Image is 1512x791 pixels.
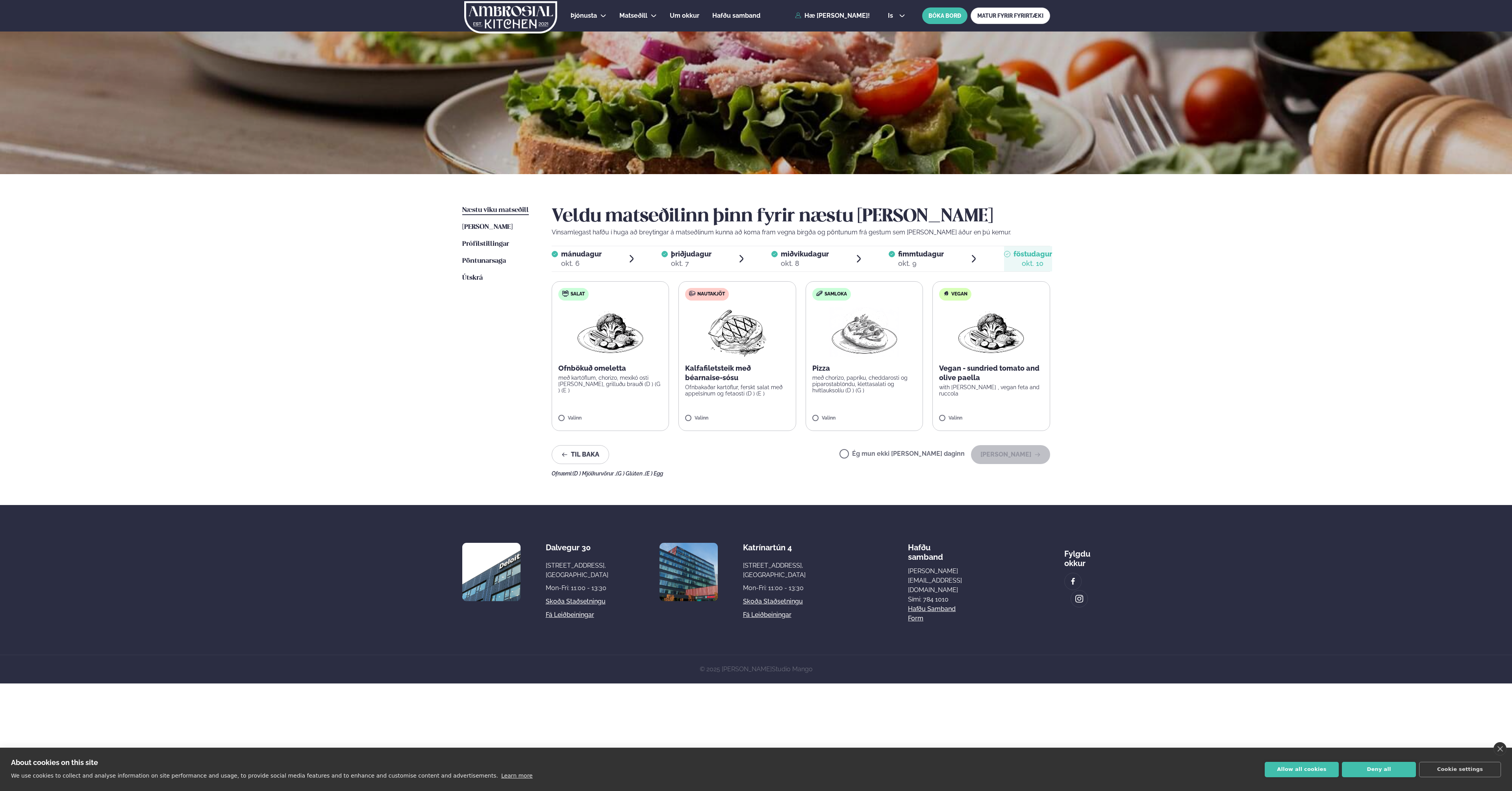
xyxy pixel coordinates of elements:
[830,307,899,357] img: Pizza-Bread.png
[462,241,509,247] span: Prófílstillingar
[546,543,608,552] div: Dalvegur 30
[781,250,829,258] span: miðvikudagur
[546,597,606,606] a: Skoða staðsetningu
[660,543,718,601] img: image alt
[11,758,98,767] strong: About cookies on this site
[11,772,498,779] p: We use cookies to collect and analyse information on site performance and usage, to provide socia...
[697,291,725,297] span: Nautakjöt
[781,259,829,268] div: okt. 8
[576,307,645,357] img: Vegan.png
[552,228,1050,237] p: Vinsamlegast hafðu í huga að breytingar á matseðlinum kunna að koma fram vegna birgða og pöntunum...
[645,470,663,477] span: (E ) Egg
[546,583,608,593] div: Mon-Fri: 11:00 - 13:30
[571,11,597,20] a: Þjónusta
[562,290,569,297] img: salad.svg
[908,537,943,562] span: Hafðu samband
[619,11,647,20] a: Matseðill
[712,11,760,20] a: Hafðu samband
[462,273,483,283] a: Útskrá
[462,207,529,214] span: Næstu viku matseðill
[546,610,594,620] a: Fá leiðbeiningar
[501,772,533,779] a: Learn more
[462,543,521,601] img: image alt
[939,364,1043,383] p: Vegan - sundried tomato and olive paella
[670,12,699,19] span: Um okkur
[1014,259,1052,268] div: okt. 10
[552,470,1050,477] div: Ofnæmi:
[1071,590,1088,607] a: image alt
[812,364,917,373] p: Pizza
[743,543,806,552] div: Katrínartún 4
[670,11,699,20] a: Um okkur
[1065,573,1081,590] a: image alt
[922,7,967,24] button: BÓKA BORÐ
[619,12,647,19] span: Matseðill
[700,665,813,673] span: © 2025 [PERSON_NAME]
[685,384,789,397] p: Ofnbakaðar kartöflur, ferskt salat með appelsínum og fetaosti (D ) (E )
[552,206,1050,228] h2: Veldu matseðilinn þinn fyrir næstu [PERSON_NAME]
[956,307,1026,357] img: Vegan.png
[795,12,870,19] a: Hæ [PERSON_NAME]!
[561,250,602,258] span: mánudagur
[1493,742,1506,756] a: close
[671,250,712,258] span: þriðjudagur
[951,291,967,297] span: Vegan
[1419,762,1501,777] button: Cookie settings
[743,561,806,580] div: [STREET_ADDRESS], [GEOGRAPHIC_DATA]
[462,224,513,230] span: [PERSON_NAME]
[743,583,806,593] div: Mon-Fri: 11:00 - 13:30
[462,223,513,232] a: [PERSON_NAME]
[908,566,962,595] a: [PERSON_NAME][EMAIL_ADDRESS][DOMAIN_NAME]
[816,291,823,296] img: sandwich-new-16px.svg
[772,665,813,673] a: Studio Mango
[462,256,506,266] a: Pöntunarsaga
[462,240,509,249] a: Prófílstillingar
[908,595,962,604] p: Sími: 784 1010
[546,561,608,580] div: [STREET_ADDRESS], [GEOGRAPHIC_DATA]
[462,275,483,281] span: Útskrá
[671,259,712,268] div: okt. 7
[882,13,911,19] button: is
[462,206,529,215] a: Næstu viku matseðill
[971,7,1050,24] a: MATUR FYRIR FYRIRTÆKI
[558,375,663,394] p: með kartöflum, chorizo, mexíkó osti [PERSON_NAME], grilluðu brauði (D ) (G ) (E )
[1265,762,1339,777] button: Allow all cookies
[616,470,645,477] span: (G ) Glúten ,
[573,470,616,477] span: (D ) Mjólkurvörur ,
[1075,594,1084,603] img: image alt
[464,1,558,33] img: logo
[898,250,944,258] span: fimmtudagur
[685,364,789,383] p: Kalfafiletsteik með béarnaise-sósu
[571,291,585,297] span: Salat
[743,610,791,620] a: Fá leiðbeiningar
[558,364,663,373] p: Ofnbökuð omeletta
[689,290,695,297] img: beef.svg
[943,290,949,297] img: Vegan.svg
[939,384,1043,397] p: with [PERSON_NAME] , vegan feta and ruccola
[561,259,602,268] div: okt. 6
[571,12,597,19] span: Þjónusta
[712,12,760,19] span: Hafðu samband
[825,291,847,297] span: Samloka
[908,604,962,623] a: Hafðu samband form
[1069,577,1077,586] img: image alt
[1342,762,1416,777] button: Deny all
[462,258,506,264] span: Pöntunarsaga
[898,259,944,268] div: okt. 9
[743,597,803,606] a: Skoða staðsetningu
[702,307,772,357] img: Beef-Meat.png
[971,445,1050,464] button: [PERSON_NAME]
[552,445,609,464] button: Til baka
[1014,250,1052,258] span: föstudagur
[812,375,917,394] p: með chorizo, papríku, cheddarosti og piparostablöndu, klettasalati og hvítlauksolíu (D ) (G )
[1064,543,1090,568] div: Fylgdu okkur
[888,13,895,19] span: is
